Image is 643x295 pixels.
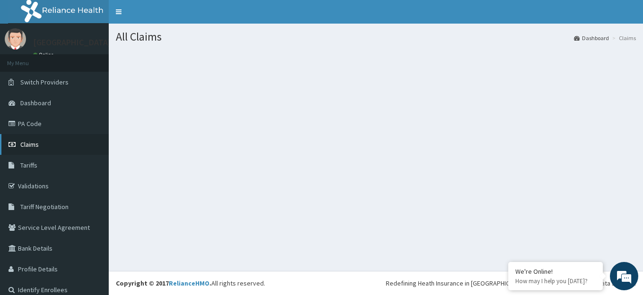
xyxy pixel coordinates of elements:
span: Tariffs [20,161,37,169]
div: Redefining Heath Insurance in [GEOGRAPHIC_DATA] using Telemedicine and Data Science! [386,278,636,288]
strong: Copyright © 2017 . [116,279,211,287]
img: User Image [5,28,26,50]
a: Dashboard [574,34,609,42]
h1: All Claims [116,31,636,43]
p: How may I help you today? [515,277,596,285]
span: Tariff Negotiation [20,202,69,211]
p: [GEOGRAPHIC_DATA] [33,38,111,47]
footer: All rights reserved. [109,271,643,295]
li: Claims [610,34,636,42]
a: RelianceHMO [169,279,209,287]
a: Online [33,51,56,58]
span: Dashboard [20,99,51,107]
span: Switch Providers [20,78,69,86]
div: We're Online! [515,267,596,276]
span: Claims [20,140,39,149]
